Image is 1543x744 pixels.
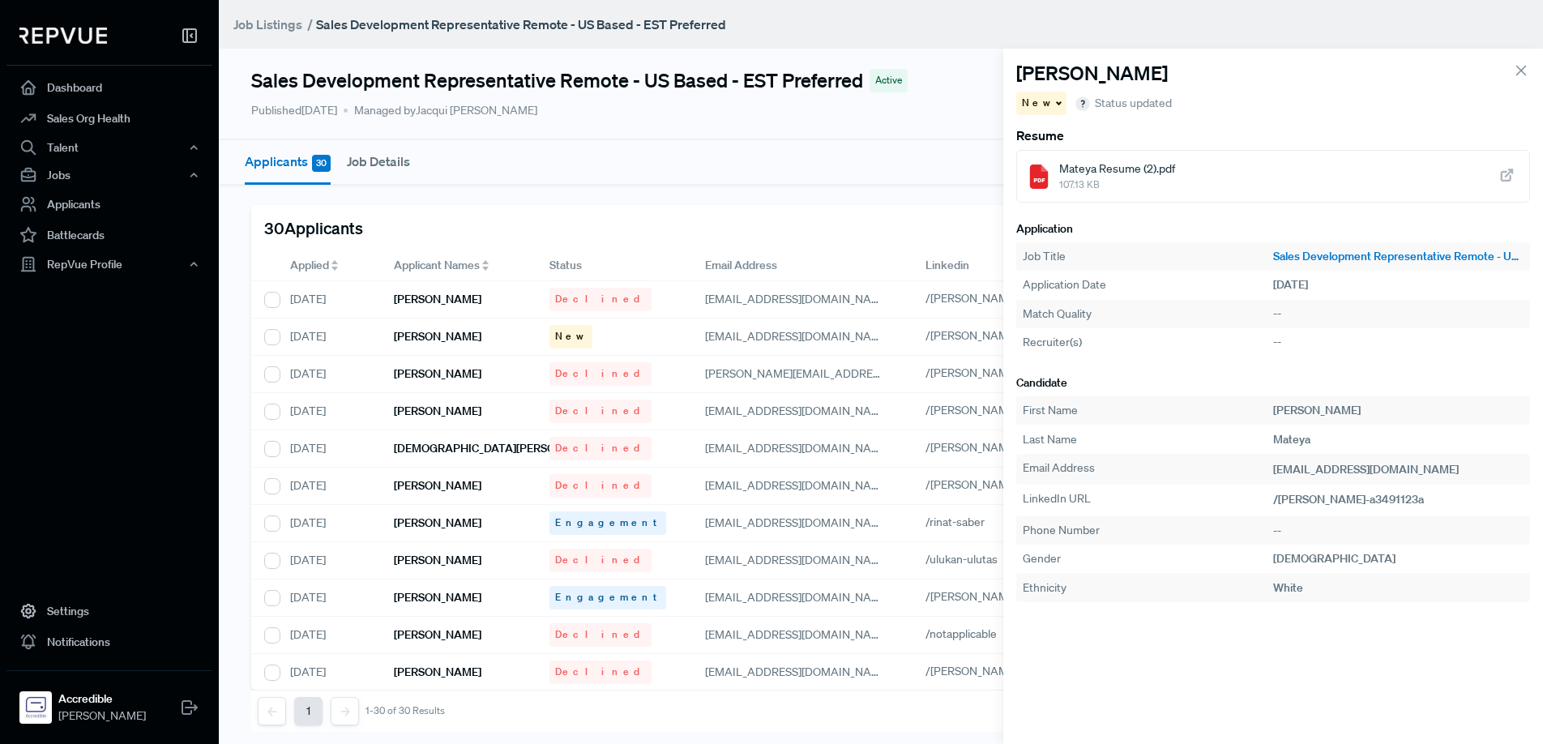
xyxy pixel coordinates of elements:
span: Declined [555,292,646,306]
img: RepVue [19,28,107,44]
h6: [PERSON_NAME] [394,479,481,493]
div: -- [1273,522,1524,539]
h6: [PERSON_NAME] [394,367,481,381]
h4: Sales Development Representative Remote - US Based - EST Preferred [251,69,863,92]
p: Published [DATE] [251,102,337,119]
span: Declined [555,441,646,455]
button: Next [331,697,359,725]
span: Status [549,257,582,274]
div: Toggle SortBy [381,250,536,281]
div: -- [1273,306,1524,323]
span: Declined [555,366,646,381]
span: [EMAIL_ADDRESS][DOMAIN_NAME] [705,590,891,605]
span: / [307,16,313,32]
div: [DATE] [277,281,381,319]
div: white [1273,579,1524,596]
strong: Sales Development Representative Remote - US Based - EST Preferred [316,16,726,32]
div: Phone Number [1023,522,1273,539]
div: [DATE] [277,430,381,468]
span: /[PERSON_NAME]-259370103 [925,403,1079,417]
a: Mateya Resume (2).pdf107.13 KB [1016,150,1530,203]
div: [DATE] [277,319,381,356]
span: /notapplicable [925,626,997,641]
span: Active [875,73,902,88]
button: Job Details [347,140,410,182]
h6: [DEMOGRAPHIC_DATA][PERSON_NAME] [394,442,604,455]
h6: Resume [1016,128,1530,143]
nav: pagination [258,697,445,725]
span: /[PERSON_NAME]-m-s-002b1b16a [925,440,1100,455]
span: [EMAIL_ADDRESS][DOMAIN_NAME] [705,329,891,344]
a: Sales Development Representative Remote - US Based - EST Preferred [1273,248,1524,265]
a: /[PERSON_NAME]-a3491123a [1273,492,1443,507]
a: /[PERSON_NAME]-a3491123a [925,328,1092,343]
span: Status updated [1095,95,1172,112]
div: [PERSON_NAME] [1273,402,1524,419]
span: 107.13 KB [1059,177,1175,192]
span: [EMAIL_ADDRESS][DOMAIN_NAME] [1273,462,1459,477]
a: /[PERSON_NAME]-0a3119129 [925,664,1092,678]
span: /[PERSON_NAME] [925,589,1018,604]
h6: [PERSON_NAME] [394,293,481,306]
span: Declined [555,553,646,567]
a: Applicants [6,189,212,220]
div: Ethnicity [1023,579,1273,596]
div: [DATE] [277,542,381,579]
h6: Candidate [1016,376,1530,390]
h6: [PERSON_NAME] [394,554,481,567]
div: Job Title [1023,248,1273,265]
span: Linkedin [925,257,969,274]
span: [EMAIL_ADDRESS][DOMAIN_NAME] [705,441,891,455]
span: Engagement [555,590,660,605]
a: Sales Org Health [6,103,212,134]
div: LinkedIn URL [1023,490,1273,510]
a: AccredibleAccredible[PERSON_NAME] [6,670,212,731]
div: [DEMOGRAPHIC_DATA] [1273,550,1524,567]
a: Job Listings [233,15,302,34]
a: /[PERSON_NAME]-m-s-002b1b16a [925,440,1118,455]
h6: [PERSON_NAME] [394,628,481,642]
a: /[PERSON_NAME]-076898183 [925,291,1096,306]
h6: [PERSON_NAME] [394,516,481,530]
h4: [PERSON_NAME] [1016,62,1168,85]
div: Application Date [1023,276,1273,293]
img: Accredible [23,695,49,720]
a: /ulukan-ulutas [925,552,1016,567]
div: [DATE] [277,579,381,617]
div: Mateya [1273,431,1524,448]
button: RepVue Profile [6,250,212,278]
a: /notapplicable [925,626,1015,641]
h6: [PERSON_NAME] [394,665,481,679]
span: Applicant Names [394,257,480,274]
a: Dashboard [6,72,212,103]
span: /[PERSON_NAME]-0a3119129 [925,664,1073,678]
span: /[PERSON_NAME] [925,366,1018,380]
span: New [1022,96,1054,110]
div: Last Name [1023,431,1273,448]
div: Gender [1023,550,1273,567]
h6: Application [1016,222,1530,236]
div: [DATE] [1273,276,1524,293]
a: Notifications [6,626,212,657]
span: Declined [555,665,646,679]
div: [DATE] [277,356,381,393]
button: Previous [258,697,286,725]
button: Talent [6,134,212,161]
div: Email Address [1023,460,1273,479]
span: Managed by Jacqui [PERSON_NAME] [344,102,537,119]
span: [EMAIL_ADDRESS][DOMAIN_NAME] [705,627,891,642]
span: /[PERSON_NAME]-a3491123a [1273,492,1424,507]
strong: Accredible [58,691,146,708]
h5: 30 Applicants [264,218,363,237]
div: Recruiter(s) [1023,334,1273,351]
div: Toggle SortBy [277,250,381,281]
span: /[PERSON_NAME]-076898183 [925,291,1078,306]
button: Jobs [6,161,212,189]
a: /[PERSON_NAME] [925,366,1037,380]
span: Engagement [555,515,660,530]
span: /rinat-saber [925,515,985,529]
span: /[PERSON_NAME]-961459168 [925,477,1075,492]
